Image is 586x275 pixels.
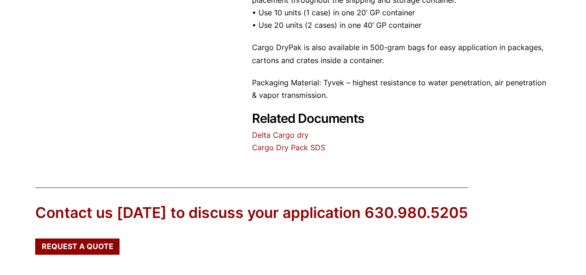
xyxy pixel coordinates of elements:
p: Cargo DryPak is also available in 500-gram bags for easy application in packages, cartons and cra... [252,41,551,66]
a: Cargo Dry Pack SDS [252,143,325,152]
p: Packaging Material: Tyvek – highest resistance to water penetration, air penetration & vapor tran... [252,77,551,102]
div: Contact us [DATE] to discuss your application 630.980.5205 [35,203,468,224]
span: Request a Quote [42,243,113,250]
a: Request a Quote [35,238,120,254]
a: Delta Cargo dry [252,130,308,140]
